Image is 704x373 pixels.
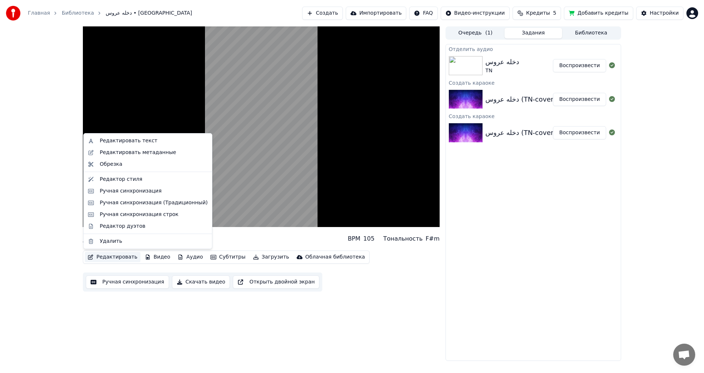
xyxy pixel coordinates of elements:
[564,7,633,20] button: Добавить кредиты
[100,176,142,183] div: Редактор стиля
[100,187,162,195] div: Ручная синхронизация
[208,252,249,262] button: Субтитры
[100,161,122,168] div: Обрезка
[233,275,319,289] button: Открыть двойной экран
[85,252,140,262] button: Редактировать
[305,253,365,261] div: Облачная библиотека
[426,234,440,243] div: F#m
[562,28,620,39] button: Библиотека
[446,78,621,87] div: Создать караоке
[485,128,575,138] div: دخله عروس (TN-cover) v.2-2
[673,344,695,366] div: Открытый чат
[485,29,492,37] span: ( 1 )
[250,252,292,262] button: Загрузить
[100,199,208,206] div: Ручная синхронизация (Традиционный)
[505,28,562,39] button: Задания
[513,7,561,20] button: Кредиты5
[28,10,50,17] a: Главная
[446,111,621,120] div: Создать караоке
[348,234,360,243] div: BPM
[6,6,21,21] img: youka
[100,149,176,156] div: Редактировать метаданные
[485,67,519,74] div: TN
[100,238,122,245] div: Удалить
[485,94,575,105] div: دخله عروس (TN-cover) v.2-2
[485,57,519,67] div: دخله عروس
[100,211,179,218] div: Ручная синхронизация строк
[83,230,120,240] div: دخله عروس
[363,234,375,243] div: 105
[553,126,606,139] button: Воспроизвести
[650,10,679,17] div: Настройки
[553,93,606,106] button: Воспроизвести
[446,44,621,53] div: Отделить аудио
[28,10,192,17] nav: breadcrumb
[526,10,550,17] span: Кредиты
[553,59,606,72] button: Воспроизвести
[175,252,206,262] button: Аудио
[142,252,173,262] button: Видео
[553,10,556,17] span: 5
[100,137,157,145] div: Редактировать текст
[409,7,437,20] button: FAQ
[441,7,510,20] button: Видео-инструкции
[172,275,230,289] button: Скачать видео
[83,240,120,248] div: TN
[346,7,407,20] button: Импортировать
[383,234,422,243] div: Тональность
[62,10,94,17] a: Библиотека
[302,7,342,20] button: Создать
[447,28,505,39] button: Очередь
[636,7,683,20] button: Настройки
[106,10,192,17] span: دخله عروس • [GEOGRAPHIC_DATA]
[86,275,169,289] button: Ручная синхронизация
[100,223,145,230] div: Редактор дуэтов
